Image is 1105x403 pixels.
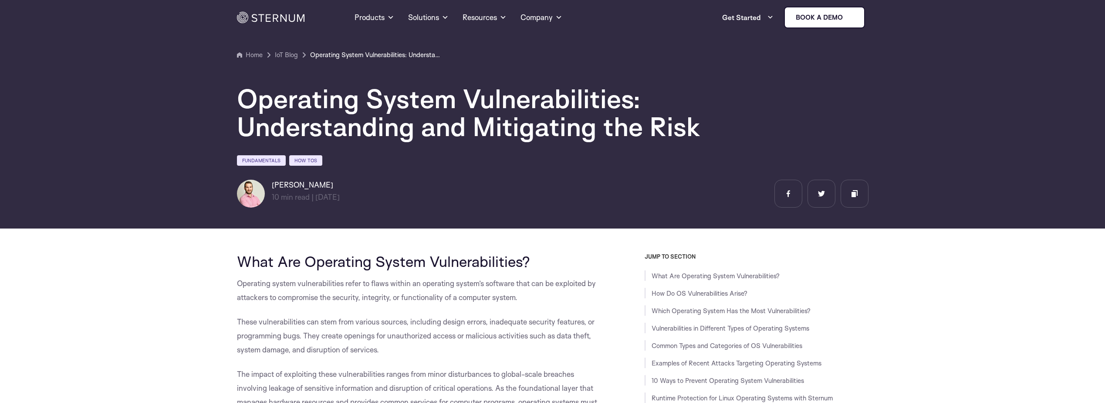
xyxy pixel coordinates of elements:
a: Which Operating System Has the Most Vulnerabilities? [652,307,811,315]
a: Home [237,50,263,60]
a: Book a demo [784,7,865,28]
h1: Operating System Vulnerabilities: Understanding and Mitigating the Risk [237,85,760,140]
a: Products [355,2,394,33]
h6: [PERSON_NAME] [272,180,340,190]
span: 10 [272,192,279,201]
a: Resources [463,2,507,33]
img: Lian Granot [237,180,265,208]
a: Fundamentals [237,155,286,166]
a: IoT Blog [275,50,298,60]
a: Get Started [722,9,774,26]
a: How Tos [289,155,322,166]
img: sternum iot [846,14,853,21]
span: [DATE] [315,192,340,201]
a: Operating System Vulnerabilities: Understanding and Mitigating the Risk [310,50,441,60]
a: Company [520,2,562,33]
a: Common Types and Categories of OS Vulnerabilities [652,342,802,350]
a: 10 Ways to Prevent Operating System Vulnerabilities [652,376,804,385]
h3: JUMP TO SECTION [645,253,868,260]
a: Runtime Protection for Linux Operating Systems with Sternum [652,394,833,402]
a: Vulnerabilities in Different Types of Operating Systems [652,324,809,332]
span: Operating system vulnerabilities refer to flaws within an operating system’s software that can be... [237,279,596,302]
a: Solutions [408,2,449,33]
span: min read | [272,192,314,201]
a: Examples of Recent Attacks Targeting Operating Systems [652,359,821,367]
span: What Are Operating System Vulnerabilities? [237,252,530,270]
span: These vulnerabilities can stem from various sources, including design errors, inadequate security... [237,317,595,354]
